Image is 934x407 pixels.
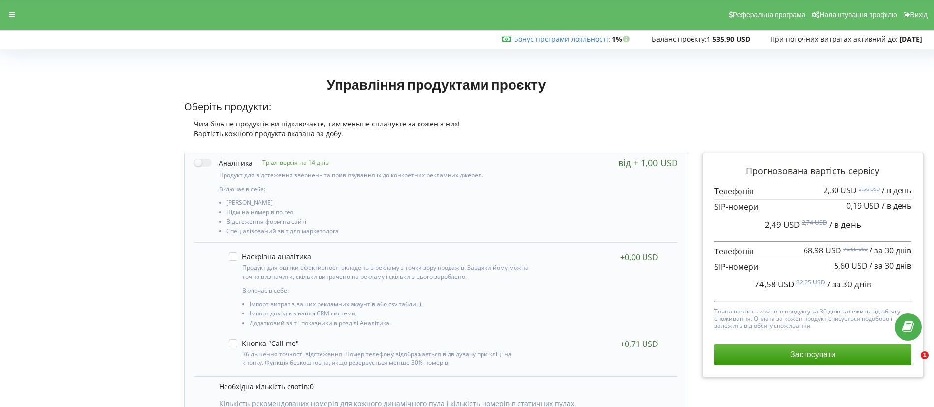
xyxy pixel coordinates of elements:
[714,186,911,197] p: Телефонія
[796,278,825,286] sup: 82,25 USD
[870,245,911,256] span: / за 30 днів
[707,34,750,44] strong: 1 535,90 USD
[714,261,911,273] p: SIP-номери
[226,209,533,218] li: Підміна номерів по гео
[242,286,529,295] p: Включає в себе:
[802,219,827,227] sup: 2,74 USD
[310,382,314,391] span: 0
[242,350,529,367] p: Збільшення точності відстеження. Номер телефону відображається відвідувачу при кліці на кнопку. Ф...
[804,245,841,256] span: 68,98 USD
[901,351,924,375] iframe: Intercom live chat
[184,100,688,114] p: Оберіть продукти:
[870,260,911,271] span: / за 30 днів
[733,11,805,19] span: Реферальна програма
[618,158,678,168] div: від + 1,00 USD
[229,252,311,261] label: Наскрізна аналітика
[250,310,529,319] li: Імпорт доходів з вашої CRM системи,
[882,200,911,211] span: / в день
[882,185,911,196] span: / в день
[765,219,800,230] span: 2,49 USD
[226,219,533,228] li: Відстеження форм на сайті
[921,351,929,359] span: 1
[770,34,898,44] span: При поточних витратах активний до:
[714,165,911,178] p: Прогнозована вартість сервісу
[843,246,868,252] sup: 76,65 USD
[612,34,632,44] strong: 1%
[184,119,688,129] div: Чим більше продуктів ви підключаєте, тим меньше сплачуєте за кожен з них!
[900,34,922,44] strong: [DATE]
[194,158,253,168] label: Аналітика
[620,339,658,349] div: +0,71 USD
[846,200,880,211] span: 0,19 USD
[714,344,911,365] button: Застосувати
[219,185,533,193] p: Включає в себе:
[834,260,868,271] span: 5,60 USD
[910,11,928,19] span: Вихід
[714,306,911,329] p: Точна вартість кожного продукту за 30 днів залежить від обсягу споживання. Оплата за кожен продук...
[250,320,529,329] li: Додатковий звіт і показники в розділі Аналітика.
[754,279,794,290] span: 74,58 USD
[823,185,857,196] span: 2,30 USD
[819,11,897,19] span: Налаштування профілю
[242,263,529,280] p: Продукт для оцінки ефективності вкладень в рекламу з точки зору продажів. Завдяки йому можна точн...
[620,252,658,262] div: +0,00 USD
[827,279,871,290] span: / за 30 днів
[219,171,533,179] p: Продукт для відстеження звернень та прив'язування їх до конкретних рекламних джерел.
[226,199,533,209] li: [PERSON_NAME]
[514,34,608,44] a: Бонус програми лояльності
[229,339,299,347] label: Кнопка "Call me"
[250,301,529,310] li: Імпорт витрат з ваших рекламних акаунтів або csv таблиці,
[514,34,610,44] span: :
[829,219,861,230] span: / в день
[184,75,688,93] h1: Управління продуктами проєкту
[714,246,911,257] p: Телефонія
[253,158,329,167] p: Тріал-версія на 14 днів
[652,34,707,44] span: Баланс проєкту:
[714,201,911,213] p: SIP-номери
[219,382,668,392] p: Необхідна кількість слотів:
[184,129,688,139] div: Вартість кожного продукта вказана за добу.
[226,228,533,237] li: Спеціалізований звіт для маркетолога
[859,186,880,192] sup: 2,56 USD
